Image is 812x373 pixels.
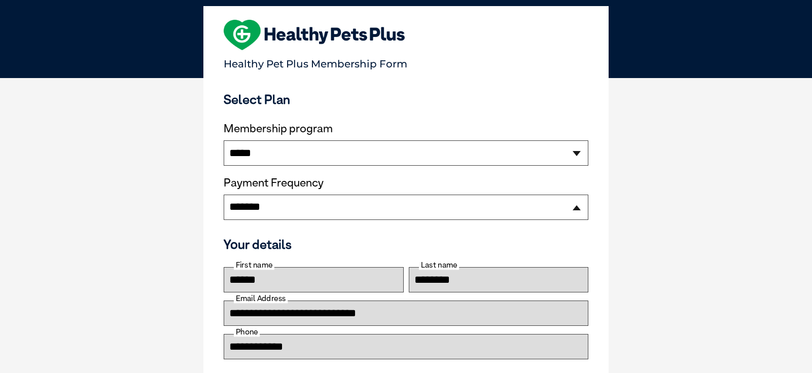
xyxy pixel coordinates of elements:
img: heart-shape-hpp-logo-large.png [224,20,405,50]
p: Healthy Pet Plus Membership Form [224,53,588,70]
label: Last name [419,260,459,270]
label: First name [234,260,274,270]
label: Phone [234,327,260,337]
h3: Select Plan [224,92,588,107]
label: Payment Frequency [224,176,324,190]
label: Membership program [224,122,588,135]
label: Email Address [234,294,288,303]
h3: Your details [224,237,588,252]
